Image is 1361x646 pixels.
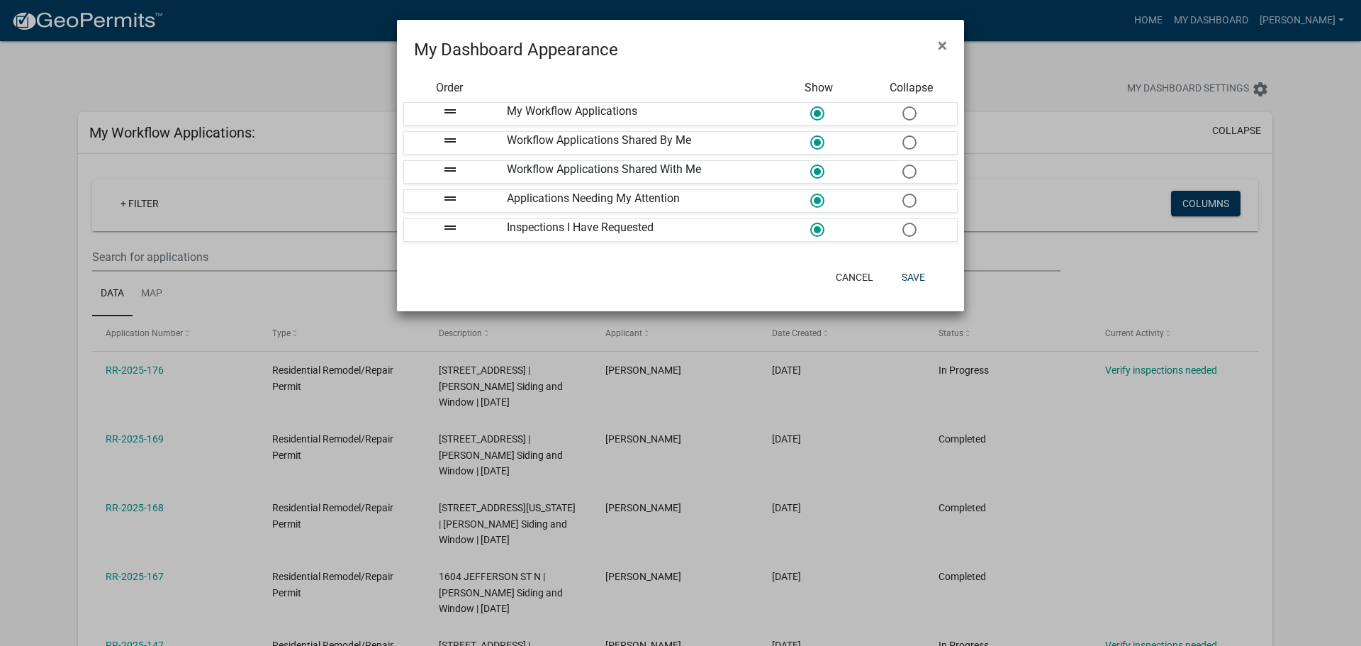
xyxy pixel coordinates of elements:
i: drag_handle [442,103,459,120]
i: drag_handle [442,161,459,178]
i: drag_handle [442,132,459,149]
div: Show [773,79,865,96]
button: Close [926,26,958,65]
h4: My Dashboard Appearance [414,37,618,62]
div: Collapse [866,79,958,96]
button: Cancel [824,264,885,290]
div: Inspections I Have Requested [496,219,773,241]
div: Order [403,79,495,96]
div: Applications Needing My Attention [496,190,773,212]
div: Workflow Applications Shared By Me [496,132,773,154]
span: × [938,35,947,55]
button: Save [890,264,936,290]
div: Workflow Applications Shared With Me [496,161,773,183]
div: My Workflow Applications [496,103,773,125]
i: drag_handle [442,219,459,236]
i: drag_handle [442,190,459,207]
